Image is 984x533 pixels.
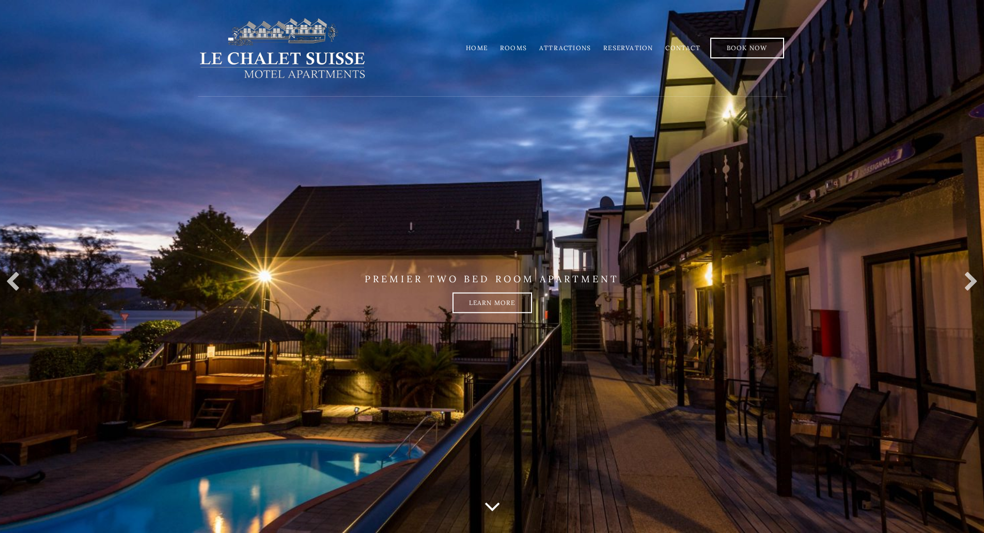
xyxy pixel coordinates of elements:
[539,44,591,52] a: Attractions
[198,273,787,285] p: PREMIER TWO BED ROOM APARTMENT
[710,38,784,58] a: Book Now
[665,44,700,52] a: Contact
[198,17,367,79] img: lechaletsuisse
[452,292,532,313] a: Learn more
[500,44,527,52] a: Rooms
[466,44,488,52] a: Home
[603,44,653,52] a: Reservation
